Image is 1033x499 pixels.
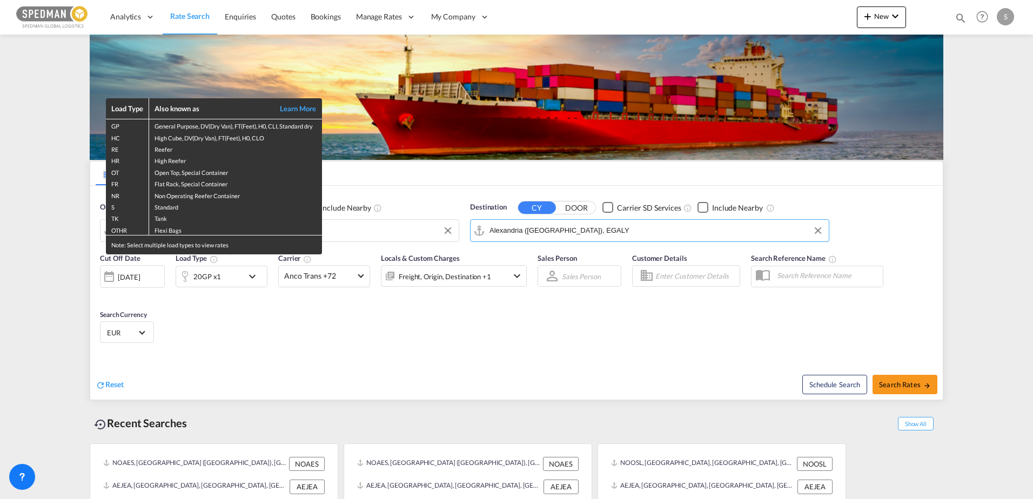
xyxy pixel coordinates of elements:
td: GP [106,119,149,131]
td: TK [106,212,149,223]
td: OTHR [106,224,149,235]
td: Tank [149,212,322,223]
td: HC [106,131,149,143]
a: Learn More [268,104,317,113]
td: S [106,200,149,212]
td: Open Top, Special Container [149,166,322,177]
td: General Purpose, DV(Dry Van), FT(Feet), H0, CLI, Standard dry [149,119,322,131]
td: Reefer [149,143,322,154]
div: Note: Select multiple load types to view rates [106,235,322,254]
div: Also known as [155,104,268,113]
td: OT [106,166,149,177]
td: RE [106,143,149,154]
td: FR [106,177,149,188]
td: Standard [149,200,322,212]
th: Load Type [106,98,149,119]
td: Flat Rack, Special Container [149,177,322,188]
td: HR [106,154,149,165]
td: Non Operating Reefer Container [149,189,322,200]
td: Flexi Bags [149,224,322,235]
td: NR [106,189,149,200]
td: High Reefer [149,154,322,165]
td: High Cube, DV(Dry Van), FT(Feet), H0, CLO [149,131,322,143]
